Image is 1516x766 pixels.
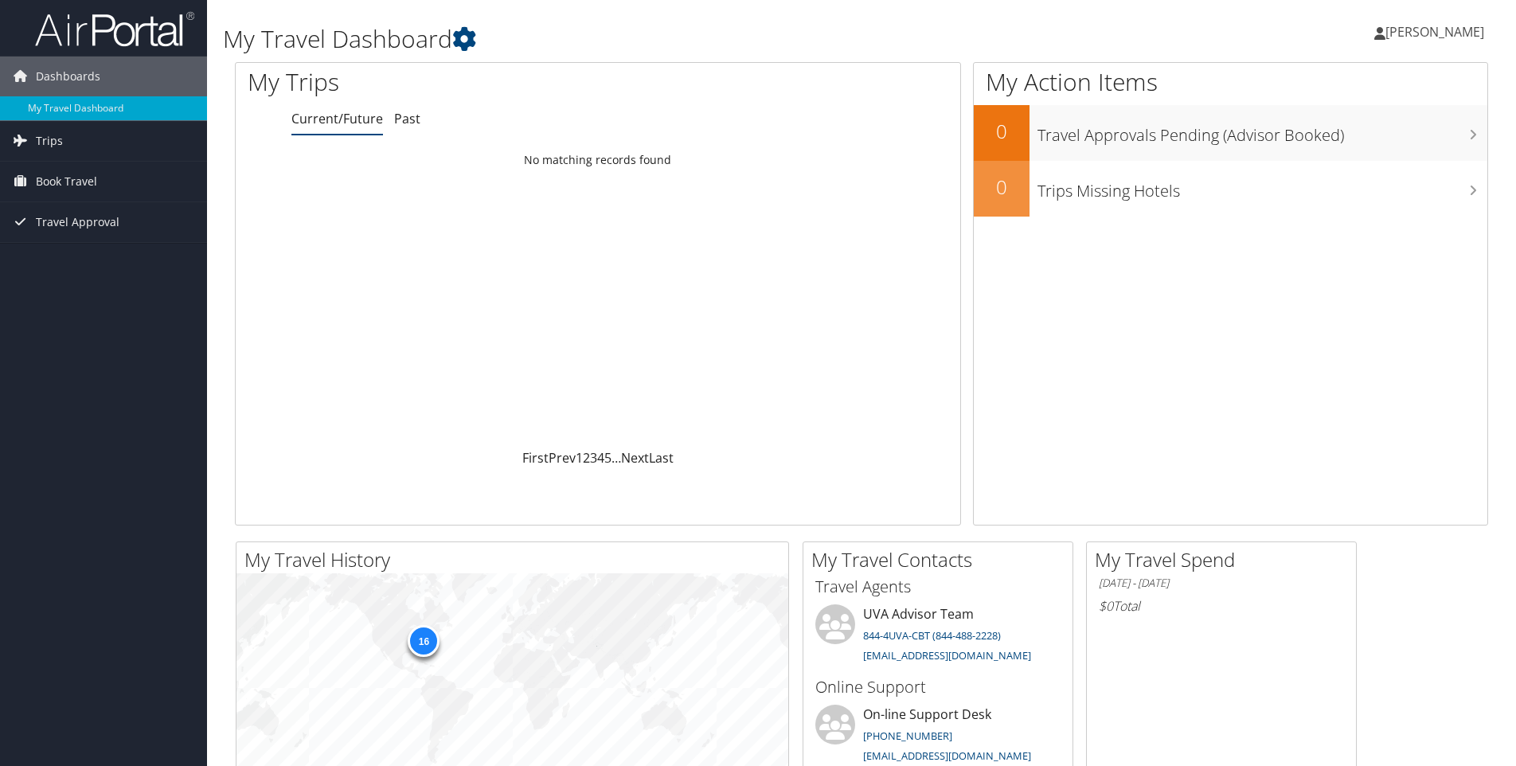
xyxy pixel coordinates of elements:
a: 5 [604,449,611,467]
a: [PHONE_NUMBER] [863,729,952,743]
span: [PERSON_NAME] [1385,23,1484,41]
span: $0 [1099,597,1113,615]
h2: 0 [974,118,1030,145]
h6: [DATE] - [DATE] [1099,576,1344,591]
h3: Online Support [815,676,1061,698]
h3: Travel Agents [815,576,1061,598]
h1: My Action Items [974,65,1487,99]
a: [EMAIL_ADDRESS][DOMAIN_NAME] [863,648,1031,662]
h2: My Travel Contacts [811,546,1073,573]
a: 4 [597,449,604,467]
a: Prev [549,449,576,467]
div: 16 [408,625,440,657]
span: Dashboards [36,57,100,96]
img: airportal-logo.png [35,10,194,48]
h1: My Trips [248,65,647,99]
a: First [522,449,549,467]
span: … [611,449,621,467]
a: 1 [576,449,583,467]
a: 3 [590,449,597,467]
a: 844-4UVA-CBT (844-488-2228) [863,628,1001,643]
a: 0Trips Missing Hotels [974,161,1487,217]
a: [PERSON_NAME] [1374,8,1500,56]
h3: Travel Approvals Pending (Advisor Booked) [1037,116,1487,147]
a: Last [649,449,674,467]
a: Next [621,449,649,467]
a: Past [394,110,420,127]
h3: Trips Missing Hotels [1037,172,1487,202]
a: 0Travel Approvals Pending (Advisor Booked) [974,105,1487,161]
a: 2 [583,449,590,467]
h1: My Travel Dashboard [223,22,1074,56]
h6: Total [1099,597,1344,615]
span: Trips [36,121,63,161]
a: [EMAIL_ADDRESS][DOMAIN_NAME] [863,748,1031,763]
h2: My Travel History [244,546,788,573]
span: Travel Approval [36,202,119,242]
h2: 0 [974,174,1030,201]
a: Current/Future [291,110,383,127]
td: No matching records found [236,146,960,174]
h2: My Travel Spend [1095,546,1356,573]
span: Book Travel [36,162,97,201]
li: UVA Advisor Team [807,604,1069,670]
